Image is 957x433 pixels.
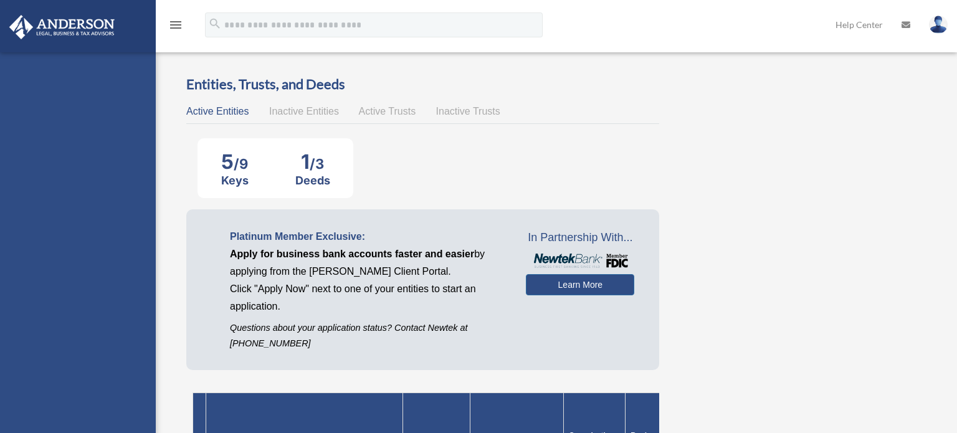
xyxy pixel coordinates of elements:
[221,150,249,174] div: 5
[6,15,118,39] img: Anderson Advisors Platinum Portal
[168,17,183,32] i: menu
[269,106,339,117] span: Inactive Entities
[230,245,507,280] p: by applying from the [PERSON_NAME] Client Portal.
[310,156,324,172] span: /3
[295,150,330,174] div: 1
[929,16,948,34] img: User Pic
[186,106,249,117] span: Active Entities
[168,22,183,32] a: menu
[230,249,474,259] span: Apply for business bank accounts faster and easier
[532,254,628,268] img: NewtekBankLogoSM.png
[526,274,634,295] a: Learn More
[234,156,248,172] span: /9
[359,106,416,117] span: Active Trusts
[230,320,507,351] p: Questions about your application status? Contact Newtek at [PHONE_NUMBER]
[186,75,659,94] h3: Entities, Trusts, and Deeds
[295,174,330,187] div: Deeds
[221,174,249,187] div: Keys
[230,228,507,245] p: Platinum Member Exclusive:
[526,228,634,248] span: In Partnership With...
[436,106,500,117] span: Inactive Trusts
[230,280,507,315] p: Click "Apply Now" next to one of your entities to start an application.
[208,17,222,31] i: search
